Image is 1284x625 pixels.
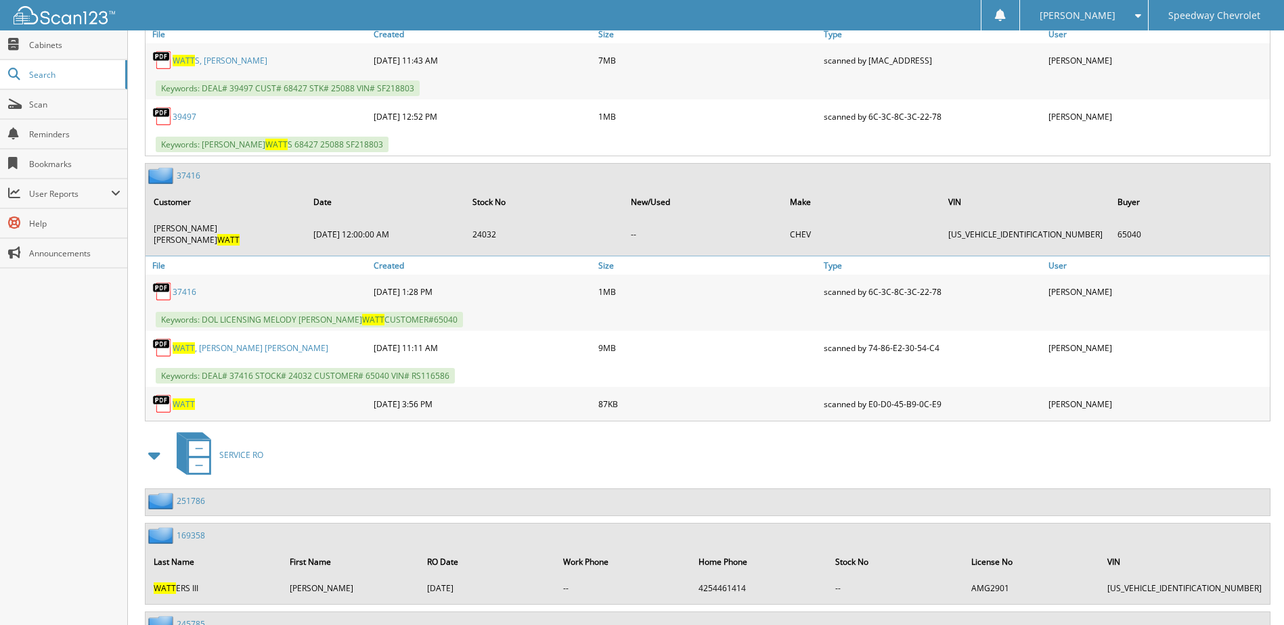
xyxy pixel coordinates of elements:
span: WATT [217,234,240,246]
th: License No [965,548,1099,576]
div: [PERSON_NAME] [1045,47,1270,74]
a: 37416 [177,170,200,181]
span: Keywords: [PERSON_NAME] S 68427 25088 SF218803 [156,137,389,152]
a: 39497 [173,111,196,122]
td: [DATE] 12:00:00 AM [307,217,464,251]
img: PDF.png [152,281,173,302]
span: Bookmarks [29,158,120,170]
img: PDF.png [152,394,173,414]
span: Keywords: DEAL# 39497 CUST# 68427 STK# 25088 VIN# SF218803 [156,80,420,96]
th: Work Phone [556,548,690,576]
th: Stock No [828,548,962,576]
a: Type [820,25,1045,43]
img: folder2.png [148,492,177,509]
span: Keywords: DEAL# 37416 STOCK# 24032 CUSTOMER# 65040 VIN# RS116586 [156,368,455,384]
td: 65040 [1111,217,1268,251]
th: Customer [147,188,305,216]
a: User [1045,256,1270,275]
a: File [146,256,370,275]
span: WATT [173,55,195,66]
div: 7MB [595,47,820,74]
td: [US_VEHICLE_IDENTIFICATION_NUMBER] [942,217,1109,251]
div: [DATE] 11:11 AM [370,334,595,361]
span: WATT [265,139,288,150]
td: -- [624,217,782,251]
th: RO Date [420,548,555,576]
img: PDF.png [152,106,173,126]
div: scanned by 6C-3C-8C-3C-22-78 [820,278,1045,305]
img: PDF.png [152,50,173,70]
div: [PERSON_NAME] [1045,390,1270,417]
a: WATTS, [PERSON_NAME] [173,55,267,66]
a: Size [595,25,820,43]
span: [PERSON_NAME] [1040,11,1115,20]
span: Keywords: DOL LICENSING MELODY [PERSON_NAME] CUSTOMER#65040 [156,312,463,327]
a: Created [370,256,595,275]
th: First Name [283,548,419,576]
a: Size [595,256,820,275]
img: PDF.png [152,338,173,358]
th: VIN [942,188,1109,216]
td: [US_VEHICLE_IDENTIFICATION_NUMBER] [1101,577,1268,599]
div: scanned by [MAC_ADDRESS] [820,47,1045,74]
a: File [146,25,370,43]
div: [DATE] 1:28 PM [370,278,595,305]
div: [DATE] 12:52 PM [370,103,595,130]
div: 9MB [595,334,820,361]
img: folder2.png [148,527,177,544]
a: WATT, [PERSON_NAME] [PERSON_NAME] [173,342,328,354]
th: VIN [1101,548,1268,576]
th: Last Name [147,548,282,576]
div: 87KB [595,390,820,417]
img: scan123-logo-white.svg [14,6,115,24]
td: [DATE] [420,577,555,599]
th: Make [783,188,940,216]
span: Speedway Chevrolet [1168,11,1260,20]
div: [PERSON_NAME] [1045,103,1270,130]
span: SERVICE RO [219,449,263,461]
span: User Reports [29,188,111,200]
span: WATT [173,342,195,354]
span: Help [29,218,120,229]
td: 24032 [466,217,623,251]
div: [DATE] 11:43 AM [370,47,595,74]
div: [DATE] 3:56 PM [370,390,595,417]
span: Cabinets [29,39,120,51]
th: Stock No [466,188,623,216]
div: scanned by E0-D0-45-B9-0C-E9 [820,390,1045,417]
td: [PERSON_NAME] [PERSON_NAME] [147,217,305,251]
td: ERS III [147,577,282,599]
a: 251786 [177,495,205,507]
a: SERVICE RO [169,428,263,482]
th: New/Used [624,188,782,216]
a: 169358 [177,530,205,541]
a: Created [370,25,595,43]
span: Announcements [29,248,120,259]
a: WATT [173,398,195,410]
th: Home Phone [692,548,827,576]
td: CHEV [783,217,940,251]
span: WATT [154,582,176,594]
div: scanned by 6C-3C-8C-3C-22-78 [820,103,1045,130]
th: Date [307,188,464,216]
span: Reminders [29,129,120,140]
th: Buyer [1111,188,1268,216]
span: WATT [362,314,384,325]
span: Scan [29,99,120,110]
a: Type [820,256,1045,275]
td: -- [556,577,690,599]
div: scanned by 74-86-E2-30-54-C4 [820,334,1045,361]
td: AMG2901 [965,577,1099,599]
img: folder2.png [148,167,177,184]
div: 1MB [595,278,820,305]
a: User [1045,25,1270,43]
div: 1MB [595,103,820,130]
div: [PERSON_NAME] [1045,278,1270,305]
a: 37416 [173,286,196,298]
td: 4254461414 [692,577,827,599]
span: Search [29,69,118,80]
iframe: Chat Widget [1216,560,1284,625]
td: -- [828,577,962,599]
